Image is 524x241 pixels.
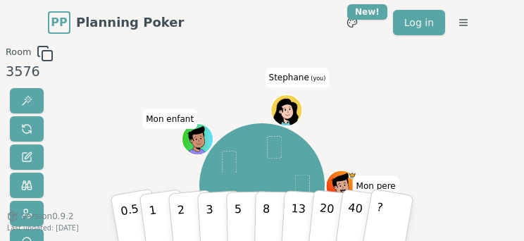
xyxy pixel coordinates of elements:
[10,88,44,113] button: Reveal votes
[353,176,399,196] span: Click to change your name
[10,201,44,226] button: Change avatar
[7,211,74,222] button: Version0.9.2
[309,75,326,82] span: (you)
[21,211,74,222] span: Version 0.9.2
[7,224,79,232] span: Last updated: [DATE]
[48,11,184,34] a: PPPlanning Poker
[6,45,31,62] span: Room
[6,62,54,82] div: 3576
[10,144,44,170] button: Change name
[393,10,445,35] a: Log in
[10,173,44,198] button: Watch only
[10,116,44,142] button: Reset votes
[272,95,301,125] button: Click to change your avatar
[266,68,330,87] span: Click to change your name
[51,14,67,31] span: PP
[347,4,387,20] div: New!
[76,13,184,32] span: Planning Poker
[142,109,197,129] span: Click to change your name
[349,171,356,179] span: Mon pere is the host
[339,10,365,35] button: New!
